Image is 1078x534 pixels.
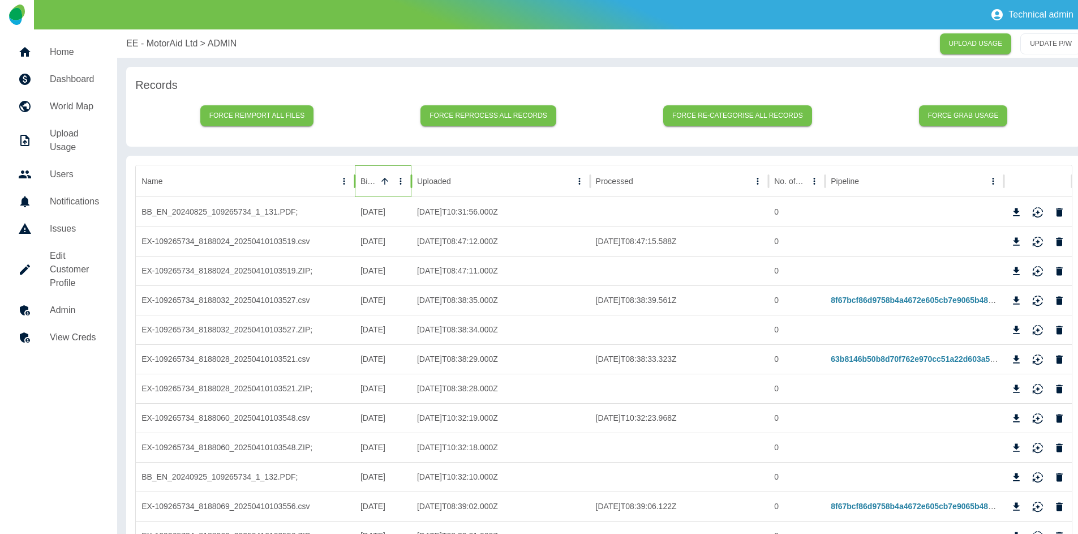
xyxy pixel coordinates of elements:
button: No. of rows column menu [806,173,822,189]
button: Download [1008,498,1025,515]
button: Reimport [1029,410,1046,427]
div: Pipeline [831,177,859,186]
a: View Creds [9,324,108,351]
div: 2025-09-16T10:32:10.000Z [411,462,590,492]
h5: View Creds [50,331,99,344]
div: 2025-09-16T08:39:02.000Z [411,492,590,521]
div: 2025-09-16T10:31:56.000Z [411,197,590,227]
button: Download [1008,263,1025,280]
div: 0 [768,227,825,256]
button: Delete [1051,233,1068,250]
button: Delete [1051,322,1068,339]
div: 0 [768,344,825,374]
button: Delete [1051,292,1068,309]
a: 8f67bcf86d9758b4a4672e605cb7e9065b48672b [831,296,1006,305]
div: 2025-09-16T08:38:29.000Z [411,344,590,374]
div: 2025-09-16T08:38:39.561Z [590,285,769,315]
div: 2025-09-16T08:47:12.000Z [411,227,590,256]
button: Delete [1051,204,1068,221]
div: 0 [768,462,825,492]
div: 2025-09-16T08:47:15.588Z [590,227,769,256]
div: 26/08/2024 [355,374,411,403]
a: EE - MotorAid Ltd [126,37,197,50]
button: Download [1008,381,1025,398]
button: Download [1008,322,1025,339]
h5: Users [50,168,99,181]
div: EX-109265734_8188060_20250410103548.csv [136,403,355,433]
div: 0 [768,315,825,344]
img: Logo [9,5,24,25]
div: 26/08/2024 [355,285,411,315]
div: Uploaded [417,177,451,186]
div: 26/09/2024 [355,462,411,492]
h5: Edit Customer Profile [50,249,99,290]
button: Force grab usage [919,105,1008,126]
button: Delete [1051,263,1068,280]
h5: Home [50,45,99,59]
button: Pipeline column menu [985,173,1001,189]
div: 0 [768,403,825,433]
h6: Records [135,76,1072,94]
div: EX-109265734_8188060_20250410103548.ZIP; [136,433,355,462]
button: Delete [1051,381,1068,398]
div: 0 [768,374,825,403]
div: 2025-09-16T10:32:18.000Z [411,433,590,462]
div: 0 [768,285,825,315]
a: Upload Usage [9,120,108,161]
button: Technical admin [986,3,1078,26]
div: 0 [768,197,825,227]
button: Delete [1051,469,1068,486]
div: 2025-09-16T08:39:06.122Z [590,492,769,521]
button: Uploaded column menu [572,173,587,189]
div: No. of rows [774,177,805,186]
div: 2025-09-16T10:32:23.968Z [590,403,769,433]
button: Billing Date column menu [393,173,409,189]
a: Notifications [9,188,108,215]
button: Reimport [1029,381,1046,398]
button: Force re-categorise all records [663,105,812,126]
div: 0 [768,256,825,285]
button: Force reprocess all records [420,105,556,126]
div: 26/08/2024 [355,344,411,374]
button: Download [1008,233,1025,250]
a: Issues [9,215,108,242]
div: Billing Date [360,177,376,186]
button: Sort [377,173,393,189]
button: Download [1008,204,1025,221]
a: Edit Customer Profile [9,242,108,297]
button: Delete [1051,498,1068,515]
button: Reimport [1029,498,1046,515]
button: Processed column menu [750,173,766,189]
div: Name [141,177,162,186]
div: 2025-09-16T08:38:33.323Z [590,344,769,374]
div: 2025-09-16T08:38:35.000Z [411,285,590,315]
div: EX-109265734_8188024_20250410103519.ZIP; [136,256,355,285]
button: Reimport [1029,233,1046,250]
div: 2025-09-16T08:38:28.000Z [411,374,590,403]
a: World Map [9,93,108,120]
button: Reimport [1029,469,1046,486]
button: Download [1008,410,1025,427]
a: Users [9,161,108,188]
button: Download [1008,439,1025,456]
a: Dashboard [9,66,108,93]
div: 26/09/2024 [355,433,411,462]
button: Download [1008,351,1025,368]
button: Delete [1051,410,1068,427]
button: Reimport [1029,204,1046,221]
h5: Admin [50,304,99,317]
a: UPLOAD USAGE [940,33,1012,54]
button: Reimport [1029,322,1046,339]
a: 63b8146b50b8d70f762e970cc51a22d603a5f027 [831,354,1006,364]
a: ADMIN [208,37,237,50]
div: 0 [768,492,825,521]
p: > [200,37,205,50]
div: 26/08/2024 [355,256,411,285]
h5: Upload Usage [50,127,99,154]
button: Delete [1051,351,1068,368]
div: 26/08/2024 [355,227,411,256]
h5: Issues [50,222,99,236]
button: Reimport [1029,292,1046,309]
